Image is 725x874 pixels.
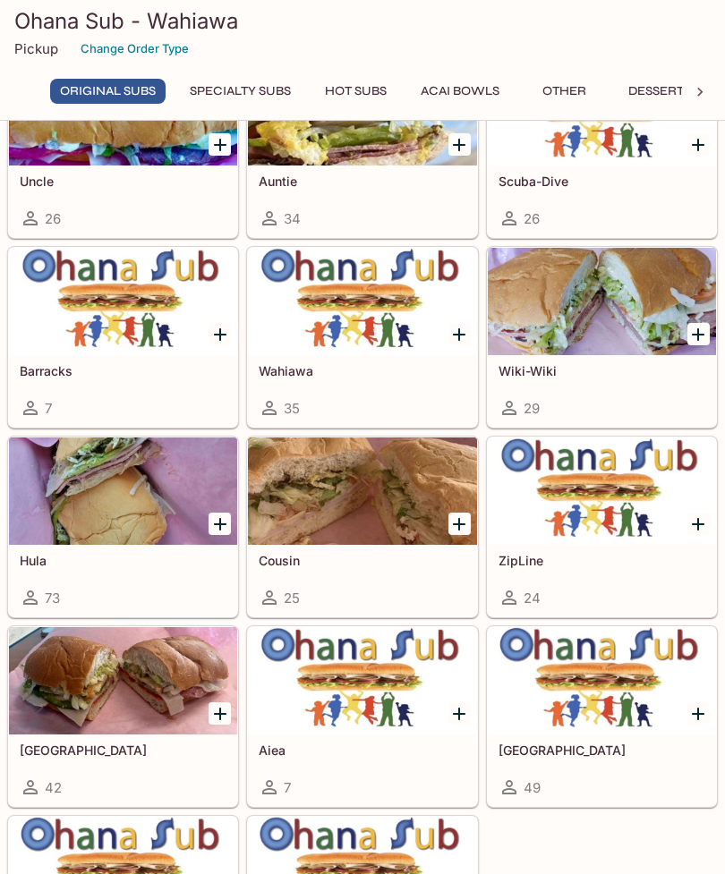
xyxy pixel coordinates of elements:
[247,247,477,428] a: Wahiawa35
[487,626,717,807] a: [GEOGRAPHIC_DATA]49
[488,58,716,165] div: Scuba-Dive
[248,437,476,545] div: Cousin
[487,57,717,238] a: Scuba-Dive26
[209,323,231,345] button: Add Barracks
[284,590,300,607] span: 25
[9,58,237,165] div: Uncle
[488,437,716,545] div: ZipLine
[488,627,716,734] div: Turkey
[487,247,717,428] a: Wiki-Wiki29
[259,553,465,568] h5: Cousin
[499,363,705,378] h5: Wiki-Wiki
[524,779,541,796] span: 49
[488,248,716,355] div: Wiki-Wiki
[8,437,238,617] a: Hula73
[20,553,226,568] h5: Hula
[45,779,62,796] span: 42
[411,79,509,104] button: Acai Bowls
[8,57,238,238] a: Uncle26
[9,627,237,734] div: Manoa Falls
[687,323,710,345] button: Add Wiki-Wiki
[45,590,60,607] span: 73
[248,58,476,165] div: Auntie
[499,553,705,568] h5: ZipLine
[247,57,477,238] a: Auntie34
[248,627,476,734] div: Aiea
[72,35,197,63] button: Change Order Type
[20,742,226,758] h5: [GEOGRAPHIC_DATA]
[209,702,231,725] button: Add Manoa Falls
[284,400,300,417] span: 35
[448,702,471,725] button: Add Aiea
[14,7,711,35] h3: Ohana Sub - Wahiawa
[524,79,604,104] button: Other
[524,400,540,417] span: 29
[9,437,237,545] div: Hula
[248,248,476,355] div: Wahiawa
[20,363,226,378] h5: Barracks
[687,133,710,156] button: Add Scuba-Dive
[448,513,471,535] button: Add Cousin
[687,513,710,535] button: Add ZipLine
[45,400,52,417] span: 7
[259,742,465,758] h5: Aiea
[180,79,301,104] button: Specialty Subs
[259,174,465,189] h5: Auntie
[499,174,705,189] h5: Scuba-Dive
[315,79,397,104] button: Hot Subs
[259,363,465,378] h5: Wahiawa
[9,248,237,355] div: Barracks
[487,437,717,617] a: ZipLine24
[209,133,231,156] button: Add Uncle
[8,626,238,807] a: [GEOGRAPHIC_DATA]42
[687,702,710,725] button: Add Turkey
[45,210,61,227] span: 26
[524,590,541,607] span: 24
[20,174,226,189] h5: Uncle
[209,513,231,535] button: Add Hula
[284,210,301,227] span: 34
[50,79,166,104] button: Original Subs
[499,742,705,758] h5: [GEOGRAPHIC_DATA]
[284,779,291,796] span: 7
[448,133,471,156] button: Add Auntie
[247,626,477,807] a: Aiea7
[524,210,540,227] span: 26
[14,40,58,57] p: Pickup
[448,323,471,345] button: Add Wahiawa
[247,437,477,617] a: Cousin25
[618,79,701,104] button: Desserts
[8,247,238,428] a: Barracks7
